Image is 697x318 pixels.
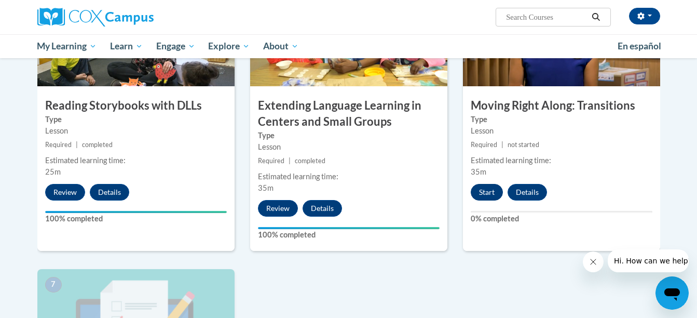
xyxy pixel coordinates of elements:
[45,155,227,166] div: Estimated learning time:
[258,171,440,182] div: Estimated learning time:
[471,141,497,149] span: Required
[45,277,62,293] span: 7
[611,35,668,57] a: En español
[258,141,440,153] div: Lesson
[618,41,661,51] span: En español
[471,167,486,176] span: 35m
[45,211,227,213] div: Your progress
[45,125,227,137] div: Lesson
[45,114,227,125] label: Type
[37,40,97,52] span: My Learning
[149,34,202,58] a: Engage
[263,40,298,52] span: About
[76,141,78,149] span: |
[37,98,235,114] h3: Reading Storybooks with DLLs
[471,184,503,201] button: Start
[608,249,689,272] iframe: Message from company
[258,229,440,241] label: 100% completed
[31,34,104,58] a: My Learning
[583,251,604,272] iframe: Close message
[45,184,85,201] button: Review
[45,167,61,176] span: 25m
[471,155,652,166] div: Estimated learning time:
[258,227,440,229] div: Your progress
[37,8,235,27] a: Cox Campus
[505,11,588,23] input: Search Courses
[289,157,291,165] span: |
[250,98,447,130] h3: Extending Language Learning in Centers and Small Groups
[45,141,72,149] span: Required
[258,200,298,217] button: Review
[501,141,503,149] span: |
[22,34,676,58] div: Main menu
[295,157,325,165] span: completed
[258,130,440,141] label: Type
[471,125,652,137] div: Lesson
[508,184,547,201] button: Details
[629,8,660,24] button: Account Settings
[655,276,689,310] iframe: Button to launch messaging window
[156,40,195,52] span: Engage
[258,183,274,192] span: 35m
[6,7,84,16] span: Hi. How can we help?
[471,213,652,224] label: 0% completed
[463,98,660,114] h3: Moving Right Along: Transitions
[471,114,652,125] label: Type
[208,40,250,52] span: Explore
[103,34,149,58] a: Learn
[303,200,342,217] button: Details
[201,34,256,58] a: Explore
[37,8,154,27] img: Cox Campus
[588,11,604,23] button: Search
[45,213,227,224] label: 100% completed
[110,40,143,52] span: Learn
[508,141,539,149] span: not started
[90,184,129,201] button: Details
[256,34,305,58] a: About
[82,141,113,149] span: completed
[258,157,284,165] span: Required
